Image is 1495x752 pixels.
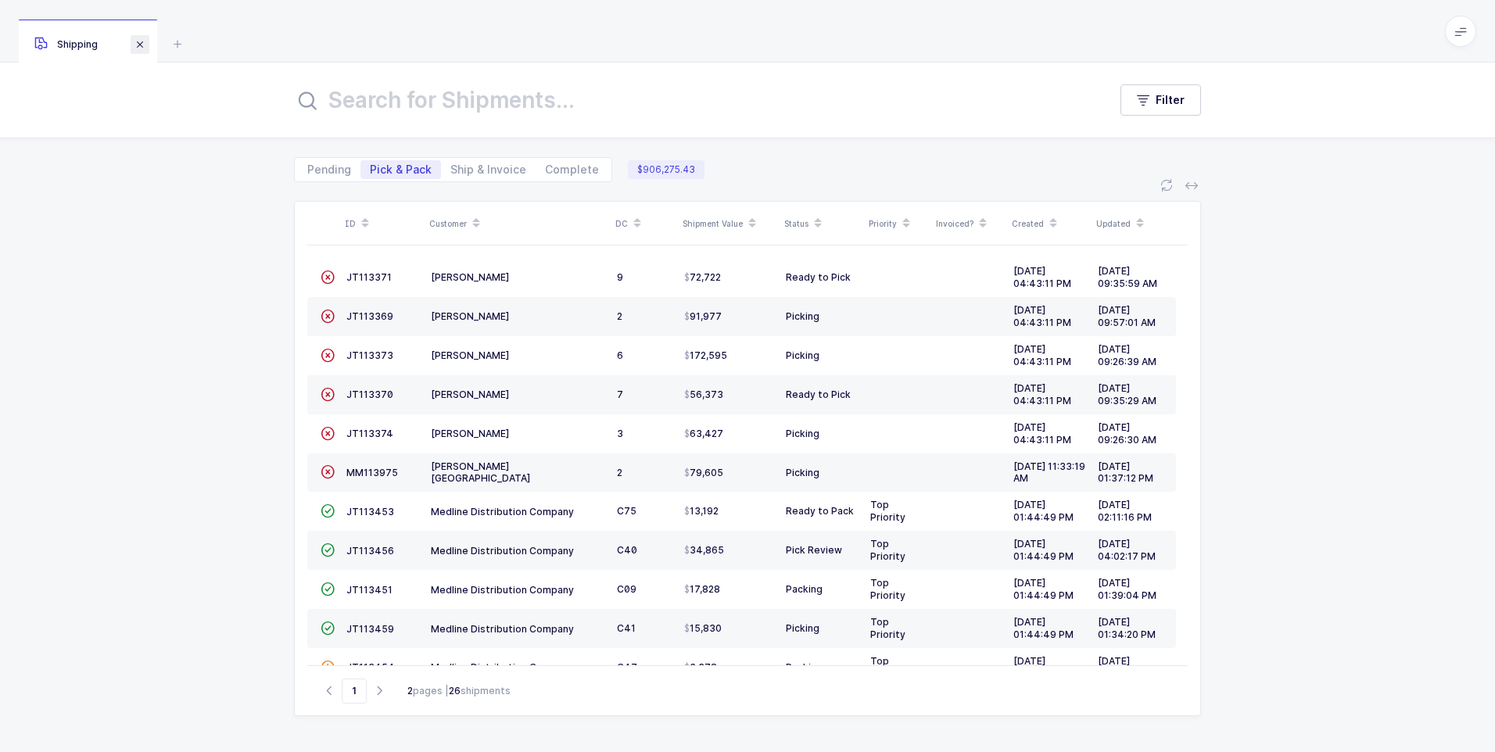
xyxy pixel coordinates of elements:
span: MM113975 [346,467,398,478]
span:  [321,271,335,283]
span: Ship & Invoice [450,164,526,175]
span: Medline Distribution Company [431,584,574,596]
span: [DATE] 09:35:59 AM [1098,265,1157,289]
span: [DATE] 01:44:49 PM [1013,655,1074,679]
b: 26 [449,685,461,696]
span: Ready to Pick [786,271,851,283]
span: 3 [617,428,623,439]
span: Shipping [34,38,98,50]
span: Ready to Pick [786,389,851,400]
b: 2 [407,685,413,696]
span: 17,828 [684,583,720,596]
div: Status [784,210,859,237]
span: Medline Distribution Company [431,506,574,517]
span: 15,830 [684,622,722,635]
span: [DATE] 01:34:20 PM [1098,616,1156,640]
span: $906,275.43 [628,160,704,179]
span: [DATE] 09:35:29 AM [1098,382,1156,406]
span: [DATE] 04:02:17 PM [1098,538,1156,562]
span: C40 [617,544,637,556]
span: [DATE] 04:43:11 PM [1013,343,1071,367]
span: 9 [617,271,623,283]
span: JT113459 [346,623,394,635]
span: [PERSON_NAME] [431,310,509,322]
span: [DATE] 01:44:49 PM [1013,499,1074,523]
span: 56,373 [684,389,723,401]
span: Pick & Pack [370,164,432,175]
span: 6 [617,349,623,361]
span: JT113453 [346,506,394,517]
span: Top Priority [870,499,905,523]
span:  [321,466,335,478]
span: Ready to Pack [786,505,854,517]
span: JT113369 [346,310,393,322]
div: DC [615,210,673,237]
span: Top Priority [870,577,905,601]
div: Updated [1096,210,1171,237]
span: [DATE] 04:43:11 PM [1013,304,1071,328]
span: [DATE] 04:43:11 PM [1013,421,1071,446]
span: Top Priority [870,655,905,679]
span: C41 [617,622,636,634]
span: 2 [617,310,622,322]
input: Search for Shipments... [294,81,1089,119]
span: C09 [617,583,636,595]
span: Top Priority [870,616,905,640]
span: [DATE] 02:11:39 PM [1098,655,1153,679]
span: [DATE] 01:37:12 PM [1098,460,1153,485]
span: [DATE] 09:26:39 AM [1098,343,1156,367]
span: 2 [617,467,622,478]
span: [DATE] 01:39:04 PM [1098,577,1156,601]
span: 6,378 [684,661,717,674]
span: [PERSON_NAME] [431,389,509,400]
span: JT113451 [346,584,393,596]
span: JT113373 [346,349,393,361]
span: [DATE] 04:43:11 PM [1013,382,1071,406]
span: Go to [342,679,367,704]
span:  [321,389,335,400]
span: [DATE] 09:57:01 AM [1098,304,1156,328]
span: 7 [617,389,623,400]
span: Medline Distribution Company [431,623,574,635]
span:  [321,310,335,322]
span: 13,192 [684,505,719,517]
span: Picking [786,349,819,361]
span: 172,595 [684,349,727,362]
div: Created [1012,210,1087,237]
span: Complete [545,164,599,175]
span: JT113454 [346,661,395,673]
div: Shipment Value [683,210,775,237]
div: Priority [869,210,927,237]
span: [DATE] 09:26:30 AM [1098,421,1156,446]
span:  [321,583,335,595]
span: [DATE] 04:43:11 PM [1013,265,1071,289]
span: Packing [786,661,823,673]
button: Filter [1120,84,1201,116]
span: JT113374 [346,428,393,439]
div: Customer [429,210,606,237]
span: Picking [786,622,819,634]
span: JT113371 [346,271,392,283]
span: [DATE] 02:11:16 PM [1098,499,1152,523]
span: Medline Distribution Company [431,545,574,557]
div: Invoiced? [936,210,1002,237]
span: [DATE] 01:44:49 PM [1013,616,1074,640]
span: Picking [786,428,819,439]
span:  [321,349,335,361]
div: pages | shipments [407,684,511,698]
span: Picking [786,310,819,322]
span: Packing [786,583,823,595]
span: [PERSON_NAME] [431,271,509,283]
span:  [321,428,335,439]
span: 91,977 [684,310,722,323]
span: [DATE] 01:44:49 PM [1013,577,1074,601]
span: Pick Review [786,544,842,556]
span: [PERSON_NAME] [431,349,509,361]
span: C75 [617,505,636,517]
span: JT113370 [346,389,393,400]
span:  [321,505,335,517]
span: Filter [1156,92,1185,108]
div: ID [345,210,420,237]
span:  [321,622,335,634]
span:  [321,661,335,673]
